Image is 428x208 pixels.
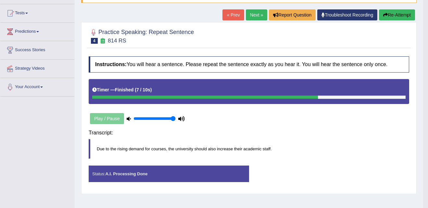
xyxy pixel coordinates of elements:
a: Predictions [0,23,74,39]
small: Exam occurring question [99,38,106,44]
span: 4 [91,38,98,44]
b: 7 / 10s [136,87,150,92]
a: Troubleshoot Recording [317,9,377,20]
a: « Prev [222,9,244,20]
div: Status: [89,166,249,182]
a: Strategy Videos [0,60,74,76]
b: Finished [115,87,134,92]
h4: Transcript: [89,130,409,136]
a: Success Stories [0,41,74,57]
a: Next » [246,9,267,20]
b: ) [150,87,152,92]
h4: You will hear a sentence. Please repeat the sentence exactly as you hear it. You will hear the se... [89,56,409,73]
button: Re-Attempt [379,9,415,20]
b: Instructions: [95,62,127,67]
a: Your Account [0,78,74,94]
h5: Timer — [92,87,152,92]
small: 814 RS [108,38,126,44]
button: Report Question [269,9,316,20]
a: Tests [0,4,74,20]
strong: A.I. Processing Done [105,171,147,176]
b: ( [135,87,136,92]
h2: Practice Speaking: Repeat Sentence [89,28,194,44]
blockquote: Due to the rising demand for courses, the university should also increase their academic staff. [89,139,409,159]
